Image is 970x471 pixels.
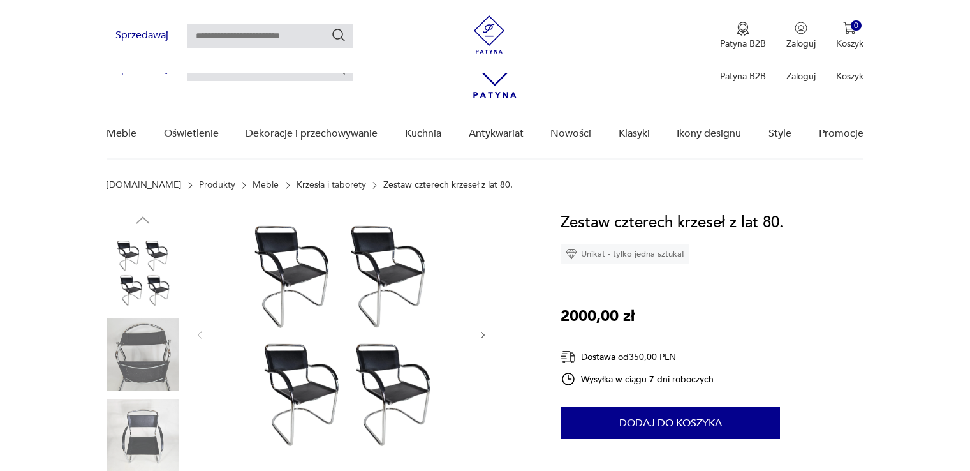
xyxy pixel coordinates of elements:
[470,15,508,54] img: Patyna - sklep z meblami i dekoracjami vintage
[253,180,279,190] a: Meble
[786,38,816,50] p: Zaloguj
[843,22,856,34] img: Ikona koszyka
[677,109,741,158] a: Ikony designu
[619,109,650,158] a: Klasyki
[561,211,784,235] h1: Zestaw czterech krzeseł z lat 80.
[566,248,577,260] img: Ikona diamentu
[107,24,177,47] button: Sprzedawaj
[246,109,378,158] a: Dekoracje i przechowywanie
[561,244,689,264] div: Unikat - tylko jedna sztuka!
[720,70,766,82] p: Patyna B2B
[561,349,714,365] div: Dostawa od 350,00 PLN
[720,38,766,50] p: Patyna B2B
[164,109,219,158] a: Oświetlenie
[383,180,513,190] p: Zestaw czterech krzeseł z lat 80.
[405,109,441,158] a: Kuchnia
[561,304,635,329] p: 2000,00 zł
[550,109,591,158] a: Nowości
[720,22,766,50] button: Patyna B2B
[561,371,714,387] div: Wysyłka w ciągu 7 dni roboczych
[786,22,816,50] button: Zaloguj
[331,27,346,43] button: Szukaj
[720,22,766,50] a: Ikona medaluPatyna B2B
[768,109,791,158] a: Style
[737,22,749,36] img: Ikona medalu
[107,32,177,41] a: Sprzedawaj
[836,22,863,50] button: 0Koszyk
[836,38,863,50] p: Koszyk
[107,318,179,391] img: Zdjęcie produktu Zestaw czterech krzeseł z lat 80.
[819,109,863,158] a: Promocje
[469,109,524,158] a: Antykwariat
[107,236,179,309] img: Zdjęcie produktu Zestaw czterech krzeseł z lat 80.
[836,70,863,82] p: Koszyk
[795,22,807,34] img: Ikonka użytkownika
[107,180,181,190] a: [DOMAIN_NAME]
[297,180,366,190] a: Krzesła i taborety
[786,70,816,82] p: Zaloguj
[199,180,235,190] a: Produkty
[561,349,576,365] img: Ikona dostawy
[561,407,780,439] button: Dodaj do koszyka
[107,65,177,74] a: Sprzedawaj
[107,109,136,158] a: Meble
[218,211,464,457] img: Zdjęcie produktu Zestaw czterech krzeseł z lat 80.
[851,20,862,31] div: 0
